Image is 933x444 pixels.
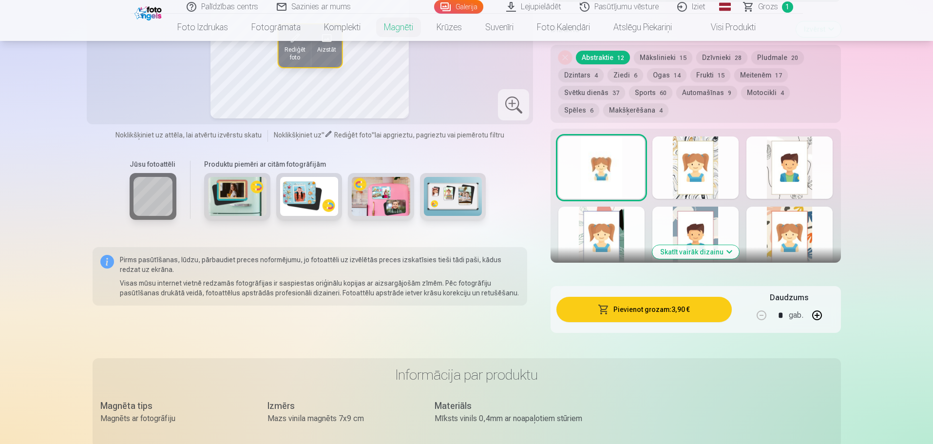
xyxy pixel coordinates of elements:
button: Rediģēt foto [278,24,311,67]
div: Magnēta tips [100,399,248,413]
span: 1 [782,1,793,13]
a: Atslēgu piekariņi [602,14,684,41]
button: Skatīt vairāk dizainu [652,245,739,259]
p: Pirms pasūtīšanas, lūdzu, pārbaudiet preces noformējumu, jo fotoattēli uz izvēlētās preces izskat... [120,255,520,274]
a: Foto kalendāri [525,14,602,41]
div: Izmērs [267,399,415,413]
a: Krūzes [425,14,474,41]
span: Grozs [758,1,778,13]
span: 12 [617,55,624,61]
span: " [372,131,375,139]
span: 15 [680,55,686,61]
a: Komplekti [312,14,372,41]
span: Rediģēt foto [284,46,305,61]
img: /fa1 [134,4,164,20]
button: Motocikli4 [741,86,790,99]
span: 4 [594,72,598,79]
a: Magnēti [372,14,425,41]
a: Suvenīri [474,14,525,41]
span: Noklikšķiniet uz attēla, lai atvērtu izvērstu skatu [115,130,262,140]
span: 17 [775,72,782,79]
p: Visas mūsu internet vietnē redzamās fotogrāfijas ir saspiestas oriģinālu kopijas ar aizsargājošām... [120,278,520,298]
button: Automašīnas9 [676,86,737,99]
button: Frukti15 [690,68,730,82]
button: Mākslinieki15 [634,51,692,64]
button: Sports60 [629,86,672,99]
h5: Daudzums [770,292,808,304]
span: 28 [735,55,742,61]
span: 15 [718,72,724,79]
span: lai apgrieztu, pagrieztu vai piemērotu filtru [375,131,504,139]
h6: Jūsu fotoattēli [130,159,176,169]
a: Foto izdrukas [166,14,240,41]
span: 60 [660,90,666,97]
span: 6 [590,107,593,114]
span: 37 [612,90,619,97]
button: Meitenēm17 [734,68,788,82]
div: Magnēts ar fotogrāfiju [100,413,248,425]
div: Materiāls [435,399,582,413]
button: Ziedi6 [608,68,643,82]
span: 6 [634,72,637,79]
span: 20 [791,55,798,61]
button: Ogas14 [647,68,686,82]
button: Pludmale20 [751,51,804,64]
button: Aizstāt [311,24,342,67]
a: Visi produkti [684,14,767,41]
div: Mīksts vinils 0,4mm ar noapaļotiem stūriem [435,413,582,425]
span: Rediģēt foto [334,131,372,139]
button: Abstraktie12 [576,51,630,64]
span: 14 [674,72,681,79]
span: Noklikšķiniet uz [274,131,322,139]
button: Spēles6 [558,103,599,117]
a: Fotogrāmata [240,14,312,41]
button: Makšķerēšana4 [603,103,668,117]
button: Dzintars4 [558,68,604,82]
button: Dzīvnieki28 [696,51,747,64]
div: gab. [789,304,803,327]
div: Mazs vinila magnēts 7x9 cm [267,413,415,425]
h3: Informācija par produktu [100,366,833,384]
span: " [322,131,324,139]
button: Pievienot grozam:3,90 € [556,297,731,322]
span: 4 [781,90,784,97]
h6: Produktu piemēri ar citām fotogrāfijām [200,159,490,169]
button: Svētku dienās37 [558,86,625,99]
span: 4 [659,107,663,114]
span: Aizstāt [317,46,336,54]
span: 9 [728,90,731,97]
